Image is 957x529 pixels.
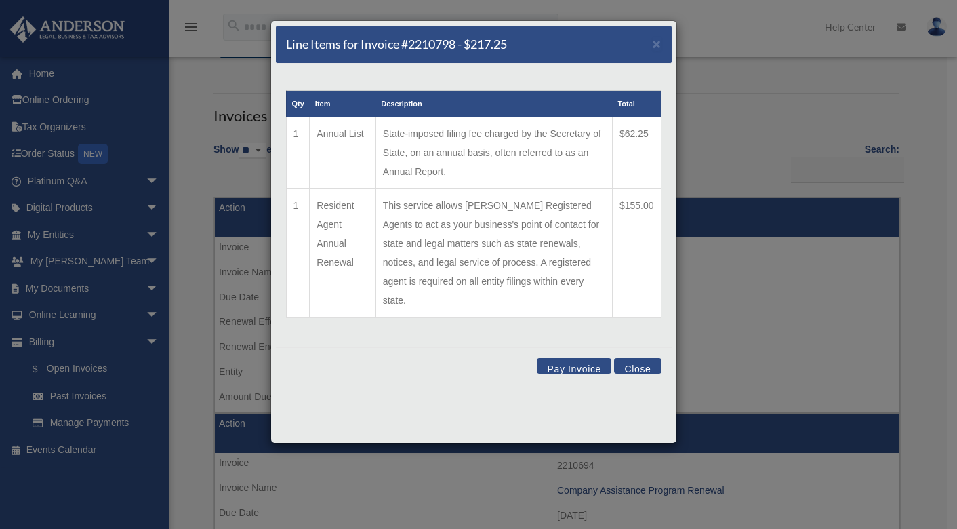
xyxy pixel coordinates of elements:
[653,36,661,52] span: ×
[612,117,661,189] td: $62.25
[286,189,310,317] td: 1
[310,91,375,117] th: Item
[375,91,612,117] th: Description
[612,189,661,317] td: $155.00
[375,189,612,317] td: This service allows [PERSON_NAME] Registered Agents to act as your business's point of contact fo...
[286,117,310,189] td: 1
[653,37,661,51] button: Close
[286,36,507,53] h5: Line Items for Invoice #2210798 - $217.25
[286,91,310,117] th: Qty
[310,189,375,317] td: Resident Agent Annual Renewal
[612,91,661,117] th: Total
[310,117,375,189] td: Annual List
[614,358,661,374] button: Close
[375,117,612,189] td: State-imposed filing fee charged by the Secretary of State, on an annual basis, often referred to...
[537,358,611,374] button: Pay Invoice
